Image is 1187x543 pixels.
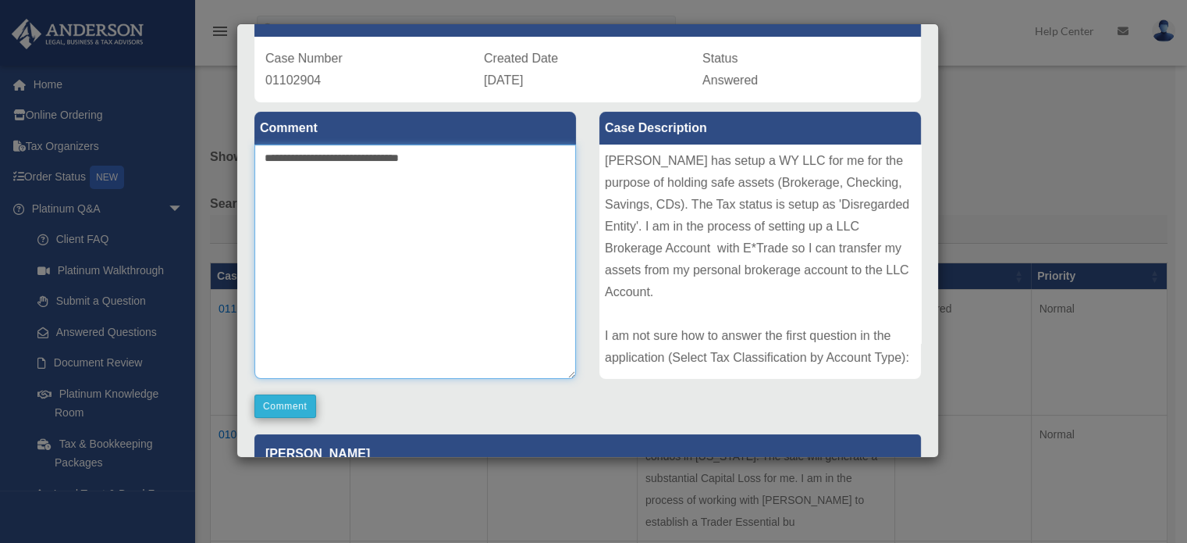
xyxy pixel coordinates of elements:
span: [DATE] [484,73,523,87]
span: Case Number [265,52,343,65]
label: Comment [254,112,576,145]
span: Status [702,52,737,65]
span: Created Date [484,52,558,65]
button: Comment [254,395,316,418]
div: [PERSON_NAME] has setup a WY LLC for me for the purpose of holding safe assets (Brokerage, Checki... [599,145,921,379]
label: Case Description [599,112,921,145]
p: [PERSON_NAME] [254,434,921,473]
span: Answered [702,73,758,87]
span: 01102904 [265,73,321,87]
